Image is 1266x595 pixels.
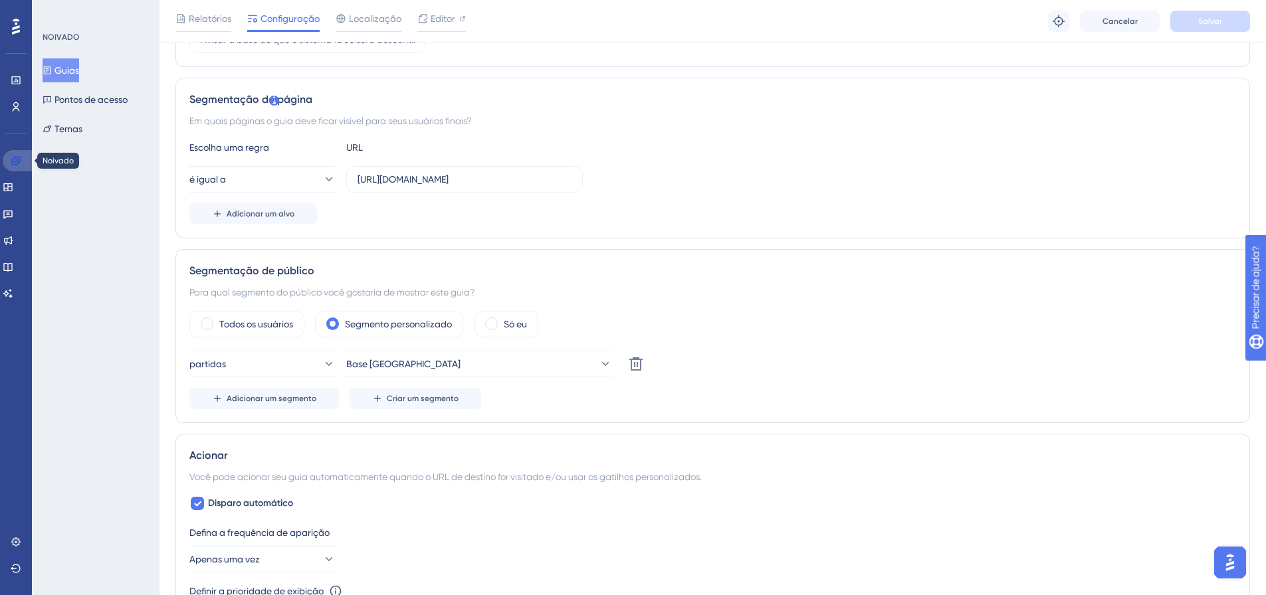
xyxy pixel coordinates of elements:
font: Salvar [1198,17,1222,26]
font: Pontos de acesso [54,94,128,105]
font: Segmentação de público [189,264,314,277]
font: URL [346,142,363,153]
font: Apenas uma vez [189,554,260,564]
font: Disparo automático [208,497,293,509]
font: Criar um segmento [387,394,459,403]
font: Segmento personalizado [345,319,452,329]
font: NOIVADO [43,33,80,42]
font: Adicionar um alvo [227,209,294,218]
font: Base [GEOGRAPHIC_DATA] [346,359,461,369]
font: Em quais páginas o guia deve ficar visível para seus usuários finais? [189,116,471,126]
font: Defina a frequência de aparição [189,527,330,538]
font: Só eu [504,319,527,329]
font: Escolha uma regra [189,142,269,153]
font: Configuração [261,13,320,24]
font: Cancelar [1103,17,1138,26]
button: Adicionar um segmento [189,388,339,409]
font: Todos os usuários [219,319,293,329]
button: partidas [189,351,336,377]
button: Criar um segmento [350,388,481,409]
font: Acionar [189,449,227,462]
font: Editor [431,13,455,24]
iframe: Iniciador do Assistente de IA do UserGuiding [1210,543,1250,582]
button: Adicionar um alvo [189,203,317,224]
font: Guias [54,65,79,76]
button: Salvar [1170,11,1250,32]
font: Relatórios [189,13,231,24]
button: Pontos de acesso [43,88,128,112]
button: Base [GEOGRAPHIC_DATA] [346,351,612,377]
font: Você pode acionar seu guia automaticamente quando o URL de destino for visitado e/ou usar os gati... [189,471,702,482]
font: Segmentação de página [189,93,312,106]
font: Localização [349,13,401,24]
font: Adicionar um segmento [227,394,316,403]
button: é igual a [189,166,336,193]
font: Para qual segmento do público você gostaria de mostrar este guia? [189,287,475,297]
font: Temas [54,124,82,134]
input: seusite.com/caminho [358,172,572,187]
font: Precisar de ajuda? [31,6,114,16]
button: Temas [43,117,82,141]
button: Apenas uma vez [189,546,336,572]
button: Cancelar [1080,11,1160,32]
button: Guias [43,58,79,82]
font: partidas [189,359,226,369]
font: é igual a [189,174,226,185]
